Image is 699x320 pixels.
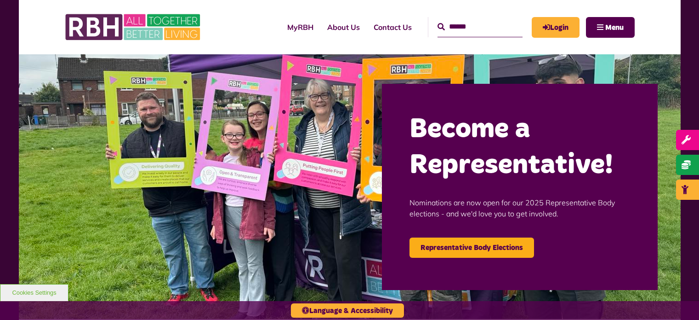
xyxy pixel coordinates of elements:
[320,15,367,40] a: About Us
[409,238,534,258] a: Representative Body Elections
[409,183,630,233] p: Nominations are now open for our 2025 Representative Body elections - and we'd love you to get in...
[280,15,320,40] a: MyRBH
[19,54,681,319] img: Image (22)
[586,17,635,38] button: Navigation
[367,15,419,40] a: Contact Us
[532,17,580,38] a: MyRBH
[65,9,203,45] img: RBH
[291,303,404,318] button: Language & Accessibility
[409,111,630,183] h2: Become a Representative!
[605,24,624,31] span: Menu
